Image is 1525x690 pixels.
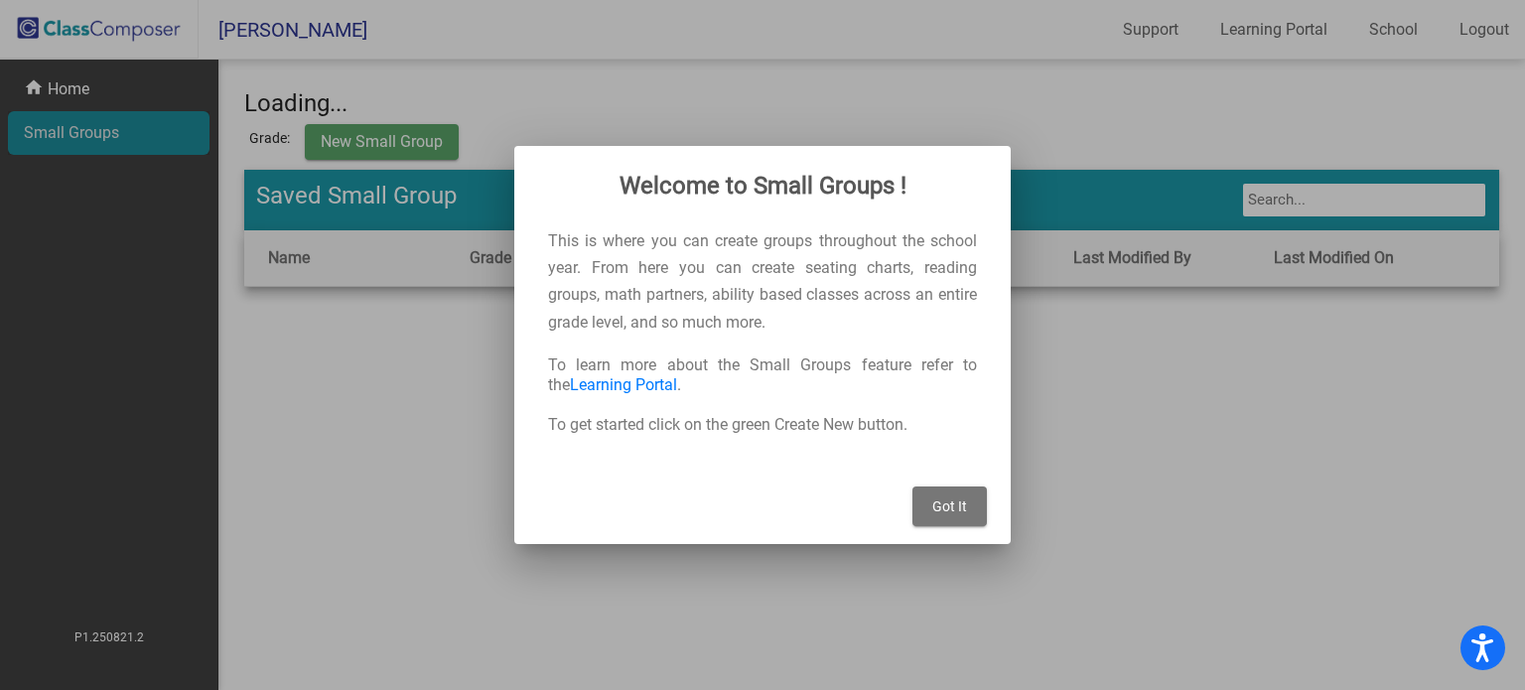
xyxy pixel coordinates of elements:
[548,227,977,336] p: This is where you can create groups throughout the school year. From here you can create seating ...
[570,375,677,394] a: Learning Portal
[912,486,987,526] button: Got It
[932,498,967,514] span: Got It
[548,355,977,395] p: To learn more about the Small Groups feature refer to the .
[548,415,977,435] p: To get started click on the green Create New button.
[538,170,987,202] h2: Welcome to Small Groups !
